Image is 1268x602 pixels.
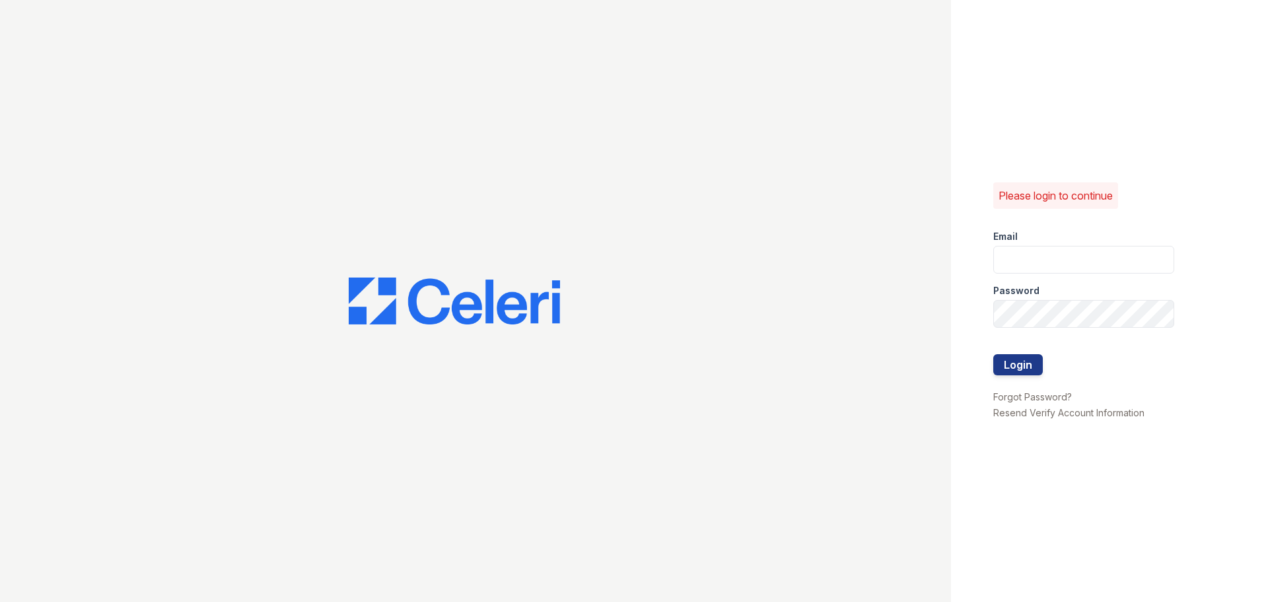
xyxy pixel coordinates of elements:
a: Forgot Password? [993,391,1072,402]
a: Resend Verify Account Information [993,407,1145,418]
button: Login [993,354,1043,375]
label: Email [993,230,1018,243]
img: CE_Logo_Blue-a8612792a0a2168367f1c8372b55b34899dd931a85d93a1a3d3e32e68fde9ad4.png [349,278,560,325]
label: Password [993,284,1039,297]
p: Please login to continue [999,188,1113,204]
